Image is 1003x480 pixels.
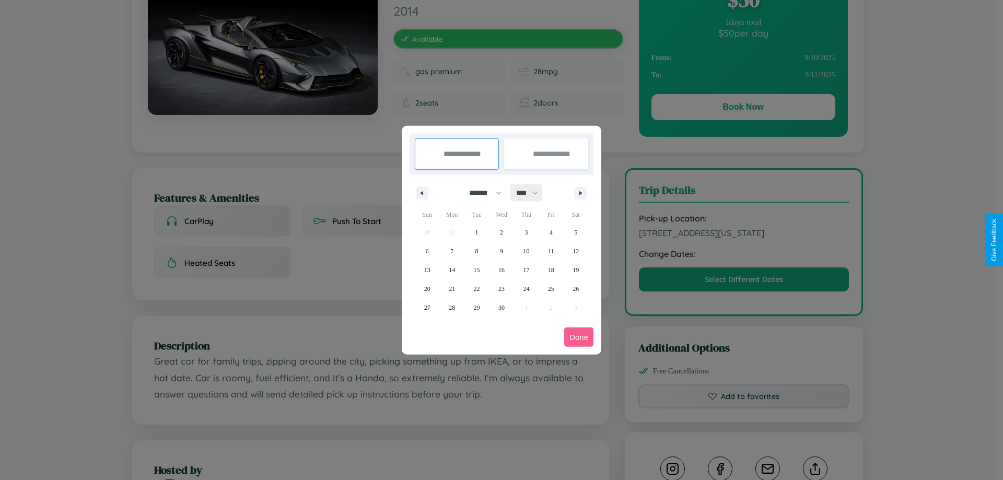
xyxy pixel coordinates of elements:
[450,242,453,261] span: 7
[489,206,514,223] span: Wed
[449,298,455,317] span: 28
[573,261,579,279] span: 19
[464,298,489,317] button: 29
[548,279,554,298] span: 25
[514,223,539,242] button: 3
[475,242,479,261] span: 8
[449,279,455,298] span: 21
[426,242,429,261] span: 6
[564,261,588,279] button: 19
[523,242,529,261] span: 10
[464,223,489,242] button: 1
[564,206,588,223] span: Sat
[415,279,439,298] button: 20
[539,206,563,223] span: Fri
[523,261,529,279] span: 17
[439,261,464,279] button: 14
[539,223,563,242] button: 4
[415,298,439,317] button: 27
[439,279,464,298] button: 21
[464,279,489,298] button: 22
[574,223,577,242] span: 5
[573,242,579,261] span: 12
[514,206,539,223] span: Thu
[498,279,505,298] span: 23
[539,261,563,279] button: 18
[514,279,539,298] button: 24
[489,279,514,298] button: 23
[464,242,489,261] button: 8
[539,242,563,261] button: 11
[498,298,505,317] span: 30
[449,261,455,279] span: 14
[464,261,489,279] button: 15
[464,206,489,223] span: Tue
[564,327,593,347] button: Done
[523,279,529,298] span: 24
[474,279,480,298] span: 22
[990,219,998,261] div: Give Feedback
[415,242,439,261] button: 6
[514,261,539,279] button: 17
[475,223,479,242] span: 1
[500,223,503,242] span: 2
[548,242,554,261] span: 11
[439,206,464,223] span: Mon
[548,261,554,279] span: 18
[489,261,514,279] button: 16
[489,223,514,242] button: 2
[474,261,480,279] span: 15
[514,242,539,261] button: 10
[550,223,553,242] span: 4
[424,261,430,279] span: 13
[474,298,480,317] span: 29
[539,279,563,298] button: 25
[415,206,439,223] span: Sun
[498,261,505,279] span: 16
[564,223,588,242] button: 5
[424,279,430,298] span: 20
[500,242,503,261] span: 9
[573,279,579,298] span: 26
[524,223,528,242] span: 3
[489,242,514,261] button: 9
[415,261,439,279] button: 13
[424,298,430,317] span: 27
[439,242,464,261] button: 7
[489,298,514,317] button: 30
[439,298,464,317] button: 28
[564,242,588,261] button: 12
[564,279,588,298] button: 26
